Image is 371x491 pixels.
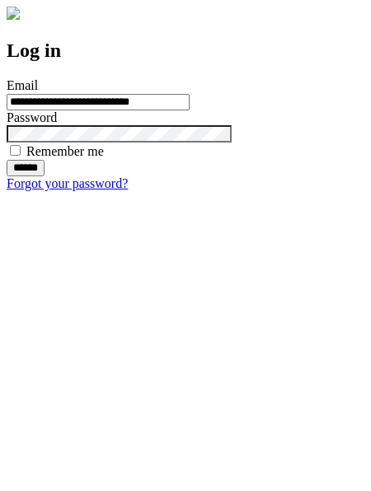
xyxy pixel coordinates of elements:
label: Password [7,110,57,124]
label: Email [7,78,38,92]
img: logo-4e3dc11c47720685a147b03b5a06dd966a58ff35d612b21f08c02c0306f2b779.png [7,7,20,20]
label: Remember me [26,144,104,158]
a: Forgot your password? [7,176,128,190]
h2: Log in [7,40,364,62]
